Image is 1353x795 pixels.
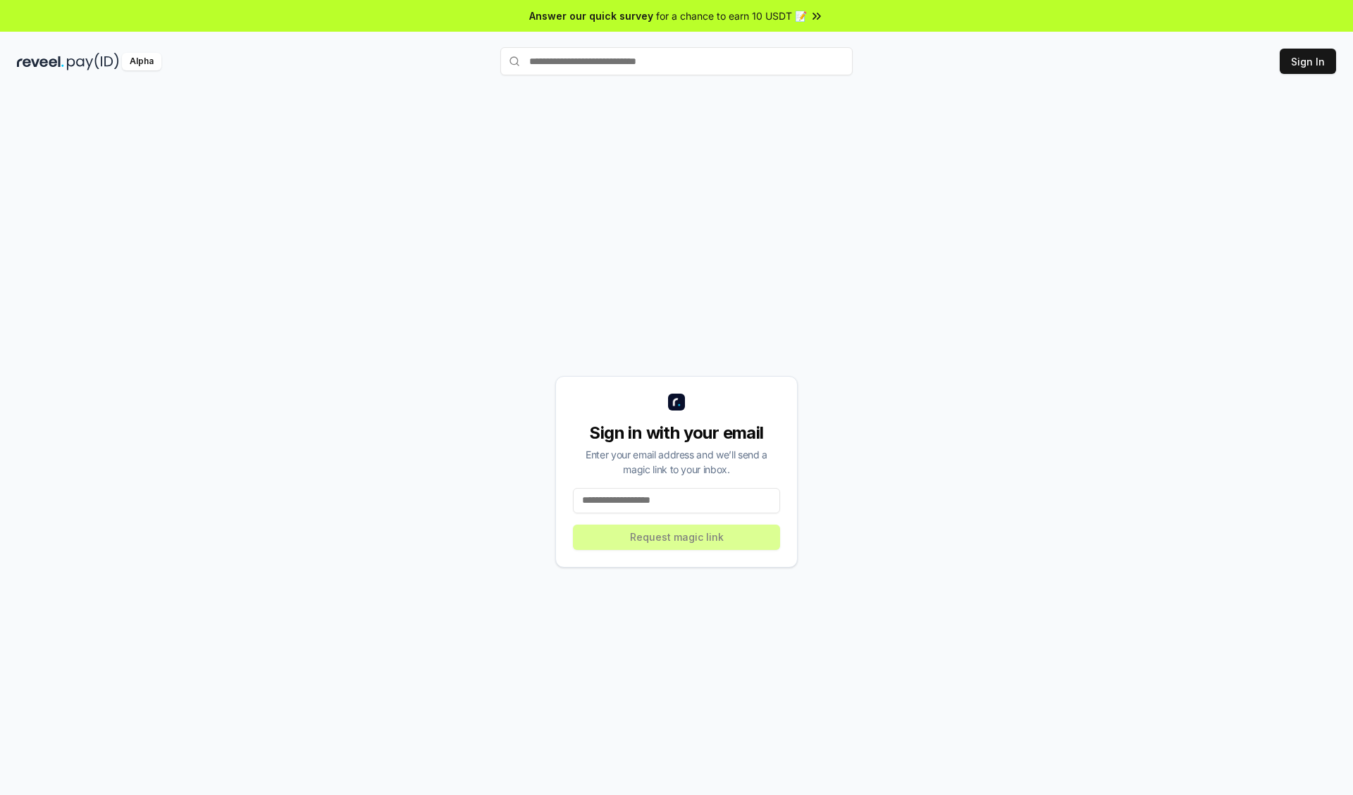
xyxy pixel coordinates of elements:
div: Alpha [122,53,161,70]
img: reveel_dark [17,53,64,70]
button: Sign In [1280,49,1336,74]
span: Answer our quick survey [529,8,653,23]
div: Sign in with your email [573,422,780,444]
img: pay_id [67,53,119,70]
div: Enter your email address and we’ll send a magic link to your inbox. [573,447,780,477]
span: for a chance to earn 10 USDT 📝 [656,8,807,23]
img: logo_small [668,394,685,411]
